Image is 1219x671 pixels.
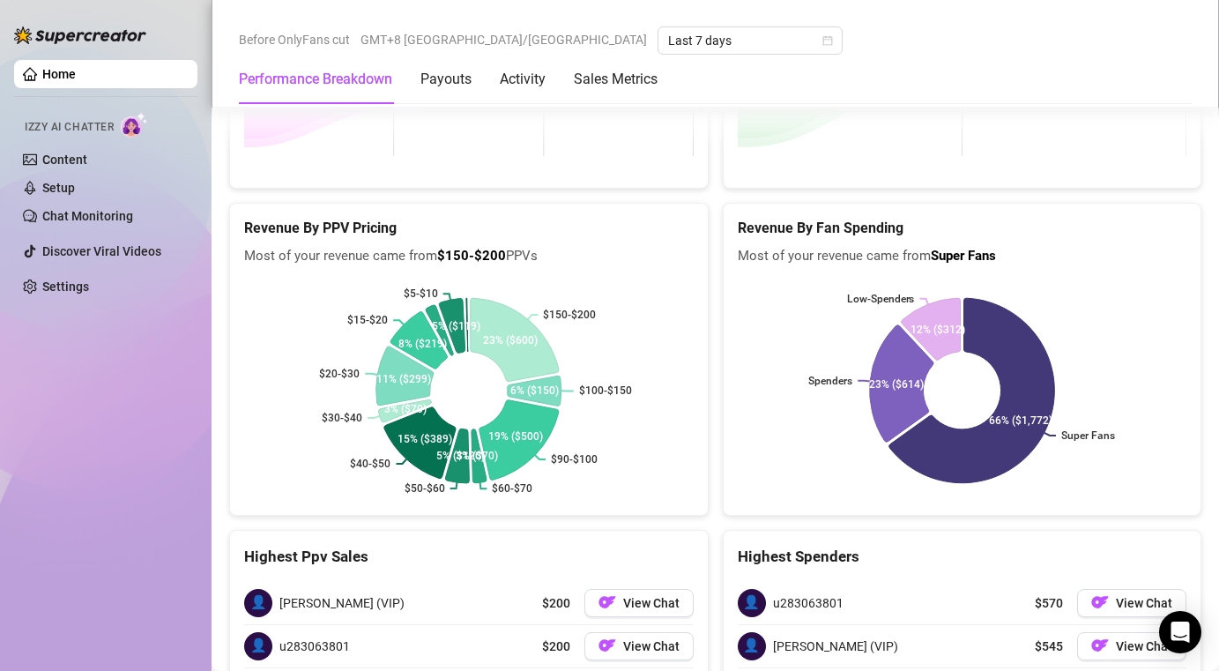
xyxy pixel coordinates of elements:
text: Low-Spenders [846,293,914,305]
text: $150-$200 [543,309,596,321]
div: Highest Ppv Sales [244,545,694,569]
button: OFView Chat [584,632,694,660]
span: 👤 [738,589,766,617]
a: Setup [42,181,75,195]
h5: Revenue By Fan Spending [738,218,1187,239]
span: $570 [1035,593,1063,613]
span: u283063801 [279,637,350,656]
h5: Revenue By PPV Pricing [244,218,694,239]
span: 👤 [244,589,272,617]
text: Super Fans [1061,429,1115,442]
a: Content [42,153,87,167]
text: $15-$20 [347,314,388,326]
span: $200 [542,637,570,656]
span: 👤 [738,632,766,660]
img: OF [598,593,616,611]
text: $50-$60 [405,482,445,495]
div: Open Intercom Messenger [1159,611,1201,653]
span: Last 7 days [668,27,832,54]
span: 👤 [244,632,272,660]
span: $545 [1035,637,1063,656]
span: calendar [822,35,833,46]
div: Activity [500,69,546,90]
img: OF [598,637,616,654]
text: $20-$30 [319,368,360,380]
img: OF [1091,637,1109,654]
b: $150-$200 [437,248,506,264]
button: OFView Chat [1077,632,1186,660]
span: $200 [542,593,570,613]
button: OFView Chat [584,589,694,617]
div: Performance Breakdown [239,69,392,90]
span: Before OnlyFans cut [239,26,350,53]
button: OFView Chat [1077,589,1186,617]
span: Most of your revenue came from PPVs [244,246,694,267]
span: Izzy AI Chatter [25,119,114,136]
span: Most of your revenue came from [738,246,1187,267]
text: $100-$150 [579,384,632,397]
span: [PERSON_NAME] (VIP) [279,593,405,613]
b: Super Fans [931,248,996,264]
text: $30-$40 [322,412,362,424]
div: Sales Metrics [574,69,658,90]
span: View Chat [1116,639,1172,653]
span: u283063801 [773,593,844,613]
img: AI Chatter [121,112,148,138]
span: View Chat [1116,596,1172,610]
div: Payouts [420,69,472,90]
a: Home [42,67,76,81]
text: $90-$100 [551,453,598,466]
a: Discover Viral Videos [42,244,161,258]
text: $60-$70 [492,482,532,495]
span: GMT+8 [GEOGRAPHIC_DATA]/[GEOGRAPHIC_DATA] [360,26,647,53]
a: Settings [42,280,89,294]
img: logo-BBDzfeDw.svg [14,26,146,44]
img: OF [1091,593,1109,611]
text: Spenders [808,375,852,387]
text: $40-$50 [350,458,390,470]
div: Highest Spenders [738,545,1187,569]
span: [PERSON_NAME] (VIP) [773,637,898,656]
span: View Chat [623,639,680,653]
text: $5-$10 [404,287,438,300]
span: View Chat [623,596,680,610]
a: Chat Monitoring [42,209,133,223]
